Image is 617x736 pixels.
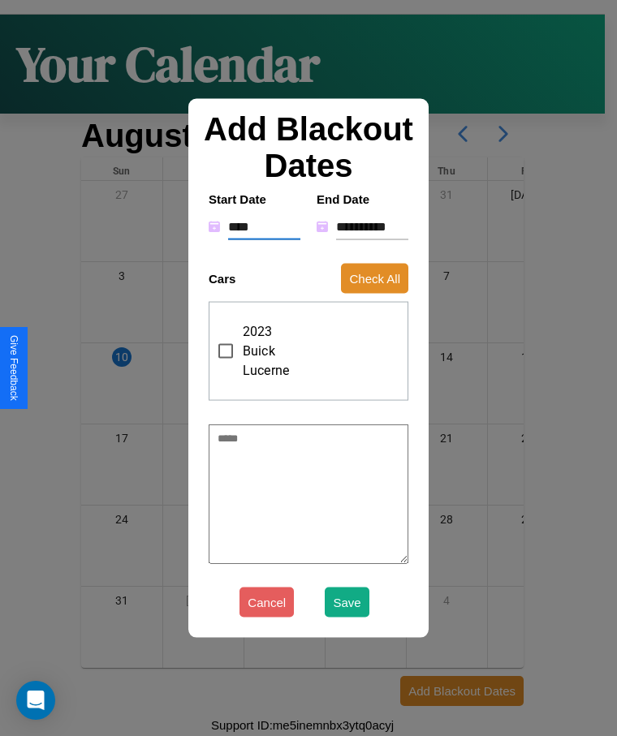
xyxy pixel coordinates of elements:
[16,681,55,720] div: Open Intercom Messenger
[325,588,369,618] button: Save
[209,271,235,285] h4: Cars
[243,321,291,380] span: 2023 Buick Lucerne
[317,192,408,205] h4: End Date
[201,110,416,183] h2: Add Blackout Dates
[341,263,408,293] button: Check All
[239,588,294,618] button: Cancel
[8,335,19,401] div: Give Feedback
[209,192,300,205] h4: Start Date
